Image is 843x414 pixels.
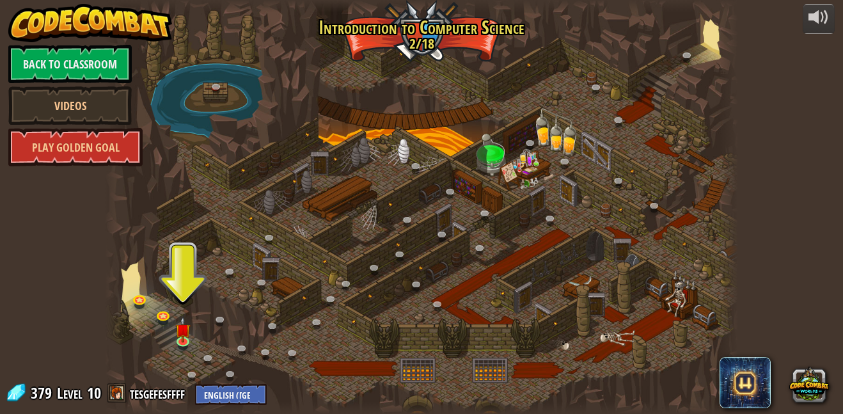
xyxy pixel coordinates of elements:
a: Videos [8,86,132,125]
img: CodeCombat - Learn how to code by playing a game [8,4,172,42]
a: Back to Classroom [8,45,132,83]
span: 10 [87,383,101,403]
a: tesgefesffff [130,383,189,403]
span: 379 [31,383,56,403]
span: Level [57,383,83,404]
img: level-banner-unstarted.png [175,316,190,342]
button: Adjust volume [803,4,835,34]
a: Play Golden Goal [8,128,143,166]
